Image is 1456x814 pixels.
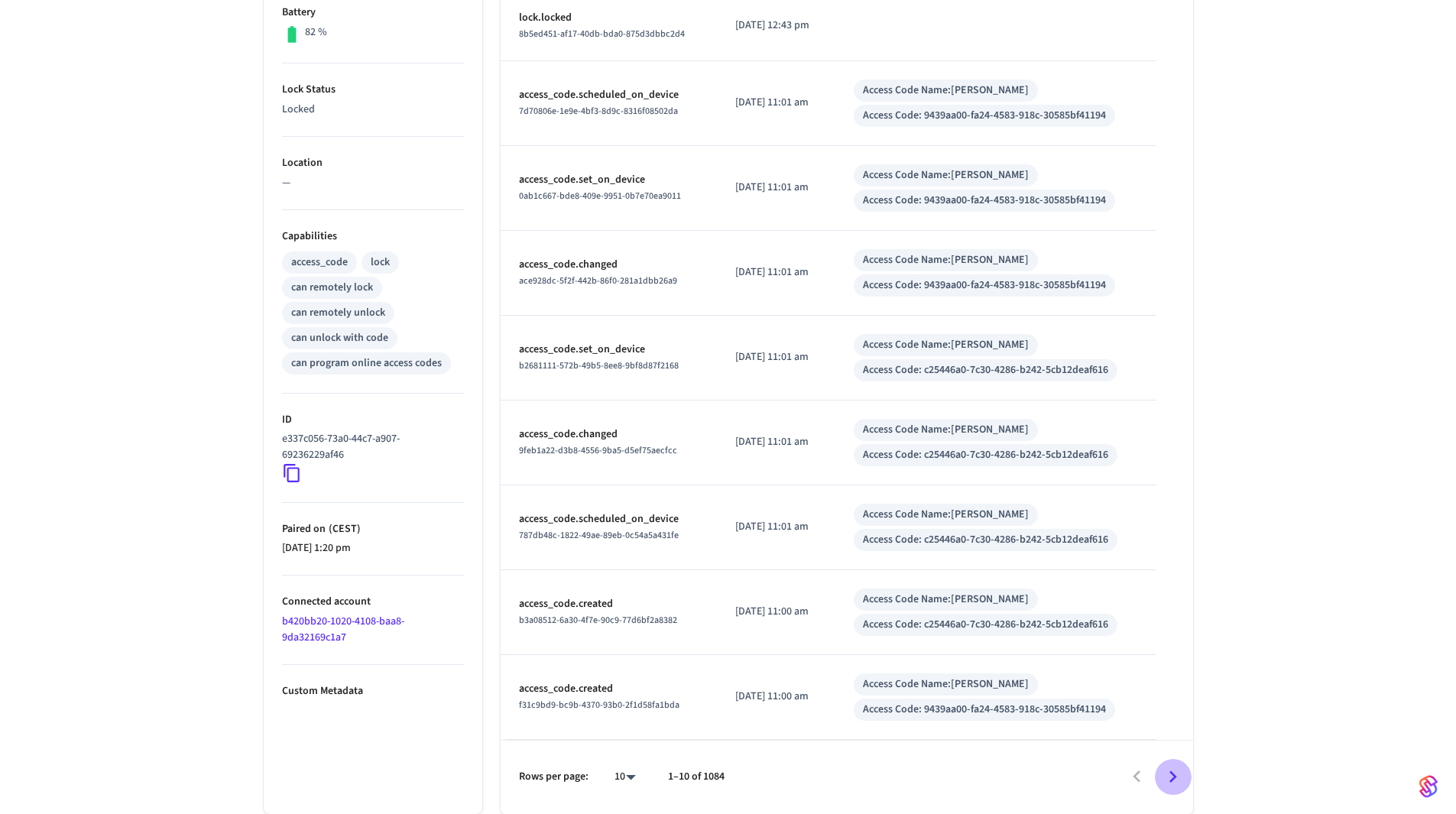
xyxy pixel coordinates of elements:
span: ( CEST ) [326,521,361,537]
div: Access Code: 9439aa00-fa24-4583-918c-30585bf41194 [863,277,1106,293]
div: lock [371,255,390,271]
p: [DATE] 11:00 am [735,689,817,705]
p: [DATE] 11:01 am [735,349,817,365]
span: 8b5ed451-af17-40db-bda0-875d3dbbc2d4 [519,28,685,41]
button: Go to next page [1155,759,1191,795]
div: 10 [607,766,644,788]
p: access_code.scheduled_on_device [519,511,699,527]
p: Rows per page: [519,769,589,785]
p: [DATE] 11:01 am [735,519,817,535]
p: access_code.set_on_device [519,172,699,188]
a: b420bb20-1020-4108-baa8-9da32169c1a7 [282,614,404,645]
div: Access Code Name: [PERSON_NAME] [863,83,1029,99]
span: 0ab1c667-bde8-409e-9951-0b7e70ea9011 [519,190,681,203]
p: e337c056-73a0-44c7-a907-69236229af46 [282,431,458,463]
p: lock.locked [519,10,699,26]
div: Access Code Name: [PERSON_NAME] [863,507,1029,523]
div: Access Code: c25446a0-7c30-4286-b242-5cb12deaf616 [863,447,1108,463]
p: access_code.set_on_device [519,342,699,358]
div: Access Code: c25446a0-7c30-4286-b242-5cb12deaf616 [863,362,1108,378]
span: ace928dc-5f2f-442b-86f0-281a1dbb26a9 [519,274,677,287]
p: [DATE] 1:20 pm [282,540,464,556]
p: Battery [282,5,464,21]
p: access_code.changed [519,257,699,273]
p: [DATE] 11:00 am [735,604,817,620]
p: access_code.created [519,596,699,612]
p: access_code.changed [519,426,699,443]
p: Capabilities [282,229,464,245]
div: Access Code: c25446a0-7c30-4286-b242-5cb12deaf616 [863,617,1108,633]
div: can remotely lock [291,280,373,296]
span: b2681111-572b-49b5-8ee8-9bf8d87f2168 [519,359,679,372]
div: Access Code Name: [PERSON_NAME] [863,422,1029,438]
p: [DATE] 11:01 am [735,434,817,450]
span: 7d70806e-1e9e-4bf3-8d9c-8316f08502da [519,105,678,118]
div: Access Code Name: [PERSON_NAME] [863,676,1029,692]
div: Access Code: 9439aa00-fa24-4583-918c-30585bf41194 [863,193,1106,209]
div: Access Code Name: [PERSON_NAME] [863,252,1029,268]
p: [DATE] 11:01 am [735,264,817,281]
div: Access Code Name: [PERSON_NAME] [863,167,1029,183]
div: Access Code: 9439aa00-fa24-4583-918c-30585bf41194 [863,702,1106,718]
div: Access Code Name: [PERSON_NAME] [863,592,1029,608]
p: Lock Status [282,82,464,98]
p: Location [282,155,464,171]
div: access_code [291,255,348,271]
p: Custom Metadata [282,683,464,699]
p: [DATE] 12:43 pm [735,18,817,34]
div: Access Code: c25446a0-7c30-4286-b242-5cb12deaf616 [863,532,1108,548]
p: 1–10 of 1084 [668,769,725,785]
p: [DATE] 11:01 am [735,95,817,111]
p: 82 % [305,24,327,41]
p: access_code.scheduled_on_device [519,87,699,103]
p: Locked [282,102,464,118]
div: can program online access codes [291,355,442,371]
span: 787db48c-1822-49ae-89eb-0c54a5a431fe [519,529,679,542]
div: Access Code Name: [PERSON_NAME] [863,337,1029,353]
p: — [282,175,464,191]
span: f31c9bd9-bc9b-4370-93b0-2f1d58fa1bda [519,699,679,712]
p: access_code.created [519,681,699,697]
div: can remotely unlock [291,305,385,321]
div: Access Code: 9439aa00-fa24-4583-918c-30585bf41194 [863,108,1106,124]
p: [DATE] 11:01 am [735,180,817,196]
img: SeamLogoGradient.69752ec5.svg [1419,774,1438,799]
p: ID [282,412,464,428]
div: can unlock with code [291,330,388,346]
p: Paired on [282,521,464,537]
span: b3a08512-6a30-4f7e-90c9-77d6bf2a8382 [519,614,677,627]
p: Connected account [282,594,464,610]
span: 9feb1a22-d3b8-4556-9ba5-d5ef75aecfcc [519,444,677,457]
